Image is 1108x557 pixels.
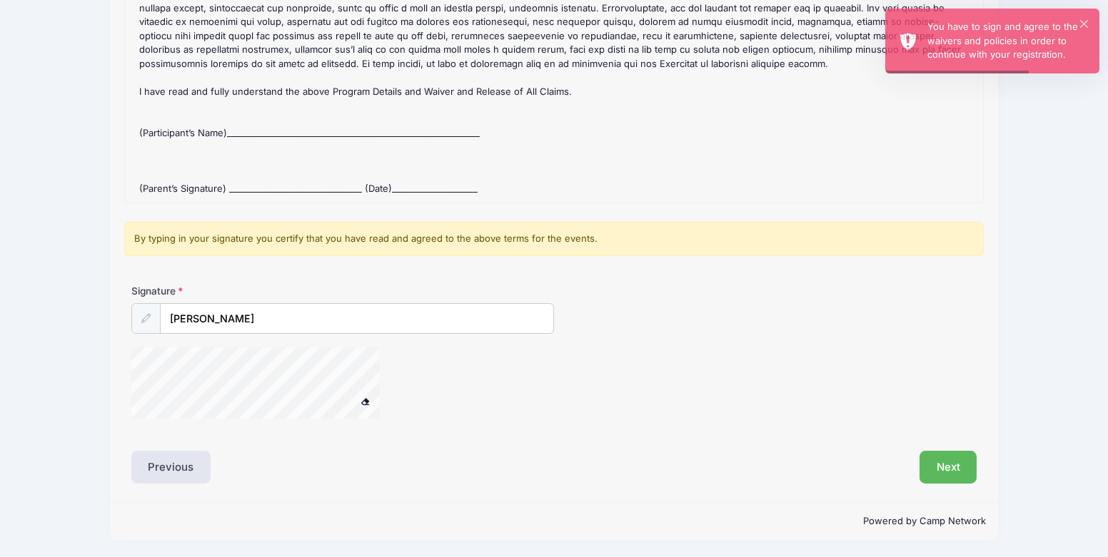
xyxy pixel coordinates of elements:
[131,284,343,298] label: Signature
[920,451,977,484] button: Next
[131,451,211,484] button: Previous
[927,20,1088,62] div: You have to sign and agree to the waivers and policies in order to continue with your registration.
[1080,20,1088,28] button: ×
[160,303,554,334] input: Enter first and last name
[124,222,984,256] div: By typing in your signature you certify that you have read and agreed to the above terms for the ...
[122,514,987,528] p: Powered by Camp Network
